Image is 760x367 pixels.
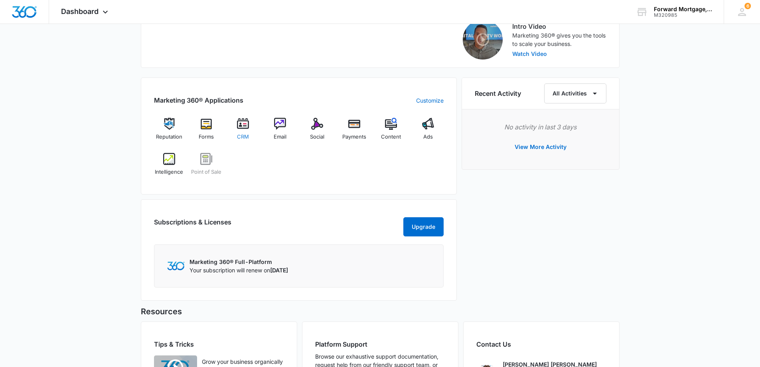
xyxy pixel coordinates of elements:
p: Your subscription will renew on [190,266,288,274]
a: Content [376,118,407,147]
p: Marketing 360® gives you the tools to scale your business. [512,31,606,48]
span: Reputation [156,133,182,141]
h5: Resources [141,306,620,317]
button: Watch Video [512,51,547,57]
span: Email [274,133,286,141]
a: Email [265,118,296,147]
span: Payments [342,133,366,141]
div: account name [654,6,712,12]
h2: Tips & Tricks [154,339,284,349]
span: Ads [423,133,433,141]
h3: Intro Video [512,22,606,31]
a: Point of Sale [191,153,221,182]
p: No activity in last 3 days [475,122,606,132]
h6: Recent Activity [475,89,521,98]
button: Upgrade [403,217,444,236]
h2: Platform Support [315,339,445,349]
a: Social [302,118,333,147]
a: Customize [416,96,444,105]
h2: Marketing 360® Applications [154,95,243,105]
img: Intro Video [463,20,503,60]
span: Point of Sale [191,168,221,176]
h2: Subscriptions & Licenses [154,217,231,233]
span: Social [310,133,324,141]
span: Intelligence [155,168,183,176]
button: View More Activity [507,137,574,157]
span: Forms [199,133,214,141]
a: Ads [413,118,444,147]
span: 6 [744,3,751,9]
span: Content [381,133,401,141]
span: Dashboard [61,7,99,16]
div: account id [654,12,712,18]
h2: Contact Us [476,339,606,349]
span: [DATE] [270,267,288,274]
button: All Activities [544,83,606,103]
span: CRM [237,133,249,141]
a: CRM [228,118,259,147]
p: Marketing 360® Full-Platform [190,258,288,266]
a: Payments [339,118,369,147]
a: Intelligence [154,153,185,182]
div: notifications count [744,3,751,9]
img: Marketing 360 Logo [167,262,185,270]
a: Reputation [154,118,185,147]
a: Forms [191,118,221,147]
